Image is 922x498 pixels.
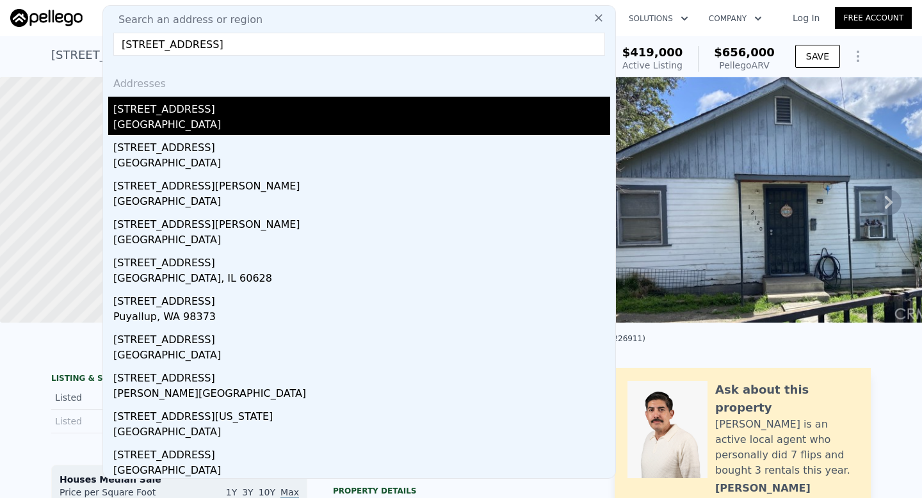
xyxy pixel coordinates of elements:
button: Solutions [619,7,699,30]
span: Active Listing [622,60,683,70]
div: [STREET_ADDRESS][US_STATE] [113,404,610,424]
span: 10Y [259,487,275,497]
span: 3Y [242,487,253,497]
span: 1Y [226,487,237,497]
div: [STREET_ADDRESS][PERSON_NAME] [113,173,610,194]
span: $656,000 [714,45,775,59]
div: [PERSON_NAME] is an active local agent who personally did 7 flips and bought 3 rentals this year. [715,417,858,478]
div: [GEOGRAPHIC_DATA] [113,117,610,135]
div: [PERSON_NAME][GEOGRAPHIC_DATA] [113,386,610,404]
a: Log In [777,12,835,24]
div: [STREET_ADDRESS] [113,250,610,271]
div: Houses Median Sale [60,473,299,486]
a: Free Account [835,7,912,29]
div: [GEOGRAPHIC_DATA], IL 60628 [113,271,610,289]
div: [STREET_ADDRESS] , Willowbrook , CA 90222 [51,46,306,64]
button: SAVE [795,45,840,68]
div: [STREET_ADDRESS] [113,442,610,463]
div: Listed [55,415,169,428]
div: [GEOGRAPHIC_DATA] [113,232,610,250]
div: [STREET_ADDRESS] [113,365,610,386]
div: [STREET_ADDRESS] [113,327,610,348]
div: [STREET_ADDRESS] [113,97,610,117]
div: [GEOGRAPHIC_DATA] [113,463,610,481]
div: [STREET_ADDRESS][PERSON_NAME] [113,212,610,232]
div: [STREET_ADDRESS] [113,135,610,156]
div: Puyallup, WA 98373 [113,309,610,327]
span: $419,000 [622,45,683,59]
div: Pellego ARV [714,59,775,72]
div: [STREET_ADDRESS] [113,289,610,309]
button: Company [699,7,772,30]
button: Show Options [845,44,871,69]
span: Search an address or region [108,12,263,28]
img: Pellego [10,9,83,27]
input: Enter an address, city, region, neighborhood or zip code [113,33,605,56]
div: Property details [333,486,589,496]
div: LISTING & SALE HISTORY [51,373,307,386]
div: [GEOGRAPHIC_DATA] [113,424,610,442]
div: Ask about this property [715,381,858,417]
div: [GEOGRAPHIC_DATA] [113,194,610,212]
div: Listed [55,391,169,404]
div: Addresses [108,66,610,97]
div: [GEOGRAPHIC_DATA] [113,156,610,173]
div: [GEOGRAPHIC_DATA] [113,348,610,365]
